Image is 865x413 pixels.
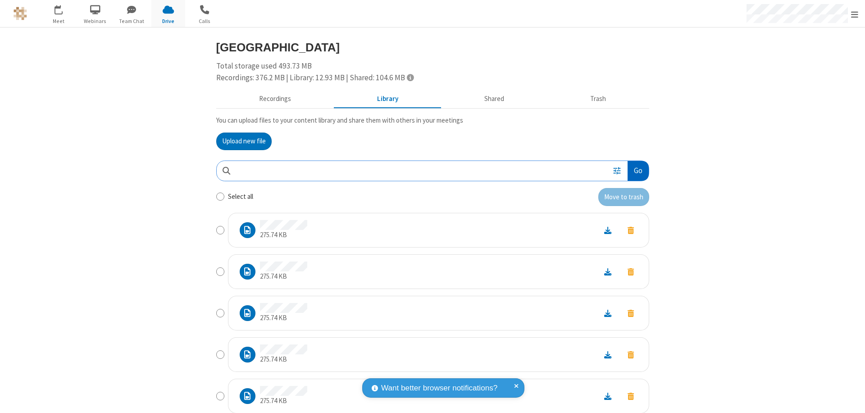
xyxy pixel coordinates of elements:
[260,230,307,240] p: 275.74 KB
[216,72,649,84] div: Recordings: 376.2 MB | Library: 12.93 MB | Shared: 104.6 MB
[42,17,76,25] span: Meet
[619,349,642,361] button: Move to trash
[61,5,67,12] div: 1
[596,308,619,318] a: Download file
[596,349,619,360] a: Download file
[596,391,619,401] a: Download file
[14,7,27,20] img: QA Selenium DO NOT DELETE OR CHANGE
[216,91,334,108] button: Recorded meetings
[619,307,642,319] button: Move to trash
[260,271,307,282] p: 275.74 KB
[628,161,648,181] button: Go
[842,390,858,407] iframe: Chat
[115,17,149,25] span: Team Chat
[598,188,649,206] button: Move to trash
[151,17,185,25] span: Drive
[596,225,619,235] a: Download file
[442,91,547,108] button: Shared during meetings
[596,266,619,277] a: Download file
[407,73,414,81] span: Totals displayed include files that have been moved to the trash.
[216,133,272,151] button: Upload new file
[619,224,642,236] button: Move to trash
[619,390,642,402] button: Move to trash
[260,354,307,365] p: 275.74 KB
[334,91,442,108] button: Content library
[216,60,649,83] div: Total storage used 493.73 MB
[547,91,649,108] button: Trash
[216,41,649,54] h3: [GEOGRAPHIC_DATA]
[619,266,642,278] button: Move to trash
[78,17,112,25] span: Webinars
[188,17,222,25] span: Calls
[228,192,253,202] label: Select all
[260,396,307,406] p: 275.74 KB
[216,115,649,126] p: You can upload files to your content library and share them with others in your meetings
[381,382,497,394] span: Want better browser notifications?
[260,313,307,323] p: 275.74 KB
